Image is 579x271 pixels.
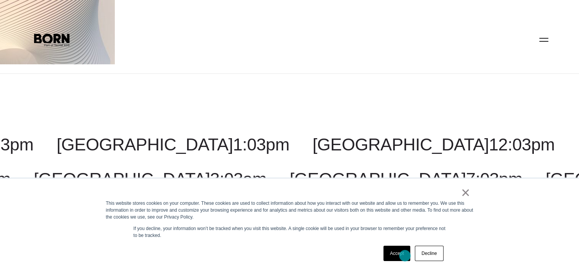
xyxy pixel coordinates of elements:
a: [GEOGRAPHIC_DATA]3:03am [34,169,266,189]
span: 3:03am [210,169,266,189]
p: If you decline, your information won’t be tracked when you visit this website. A single cookie wi... [134,225,446,239]
a: [GEOGRAPHIC_DATA]12:03pm [313,135,555,154]
a: Decline [415,246,443,261]
a: × [461,189,470,196]
div: This website stores cookies on your computer. These cookies are used to collect information about... [106,200,473,220]
a: [GEOGRAPHIC_DATA]1:03pm [57,135,289,154]
span: 1:03pm [233,135,289,154]
span: 7:03pm [466,169,522,189]
span: 12:03pm [489,135,555,154]
a: Accept [383,246,411,261]
button: Open [535,31,553,47]
a: [GEOGRAPHIC_DATA]7:03pm [290,169,522,189]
